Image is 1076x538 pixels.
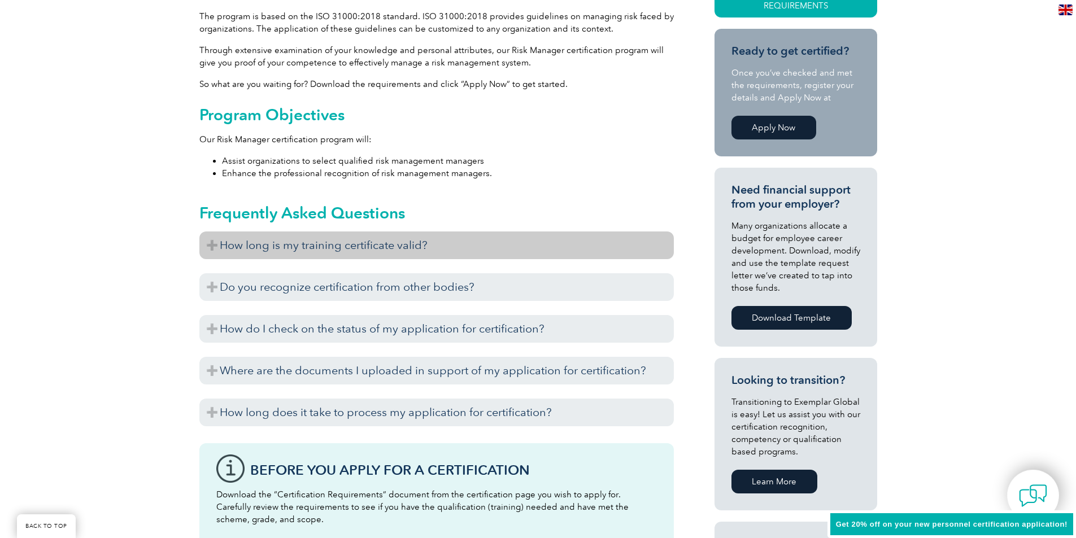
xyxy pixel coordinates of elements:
[731,470,817,493] a: Learn More
[199,357,674,384] h3: Where are the documents I uploaded in support of my application for certification?
[731,396,860,458] p: Transitioning to Exemplar Global is easy! Let us assist you with our certification recognition, c...
[216,488,657,526] p: Download the “Certification Requirements” document from the certification page you wish to apply ...
[731,116,816,139] a: Apply Now
[250,463,657,477] h3: Before You Apply For a Certification
[199,399,674,426] h3: How long does it take to process my application for certification?
[731,44,860,58] h3: Ready to get certified?
[199,78,674,90] p: So what are you waiting for? Download the requirements and click “Apply Now” to get started.
[199,231,674,259] h3: How long is my training certificate valid?
[199,10,674,35] p: The program is based on the ISO 31000:2018 standard. ISO 31000:2018 provides guidelines on managi...
[731,67,860,104] p: Once you’ve checked and met the requirements, register your details and Apply Now at
[836,520,1068,528] span: Get 20% off on your new personnel certification application!
[199,204,674,222] h2: Frequently Asked Questions
[731,183,860,211] h3: Need financial support from your employer?
[1058,5,1073,15] img: en
[222,167,674,180] li: Enhance the professional recognition of risk management managers.
[1019,482,1047,510] img: contact-chat.png
[199,133,674,146] p: Our Risk Manager certification program will:
[17,514,76,538] a: BACK TO TOP
[222,155,674,167] li: Assist organizations to select qualified risk management managers
[199,273,674,301] h3: Do you recognize certification from other bodies?
[731,220,860,294] p: Many organizations allocate a budget for employee career development. Download, modify and use th...
[199,44,674,69] p: Through extensive examination of your knowledge and personal attributes, our Risk Manager certifi...
[199,315,674,343] h3: How do I check on the status of my application for certification?
[731,306,852,330] a: Download Template
[731,373,860,387] h3: Looking to transition?
[199,106,674,124] h2: Program Objectives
